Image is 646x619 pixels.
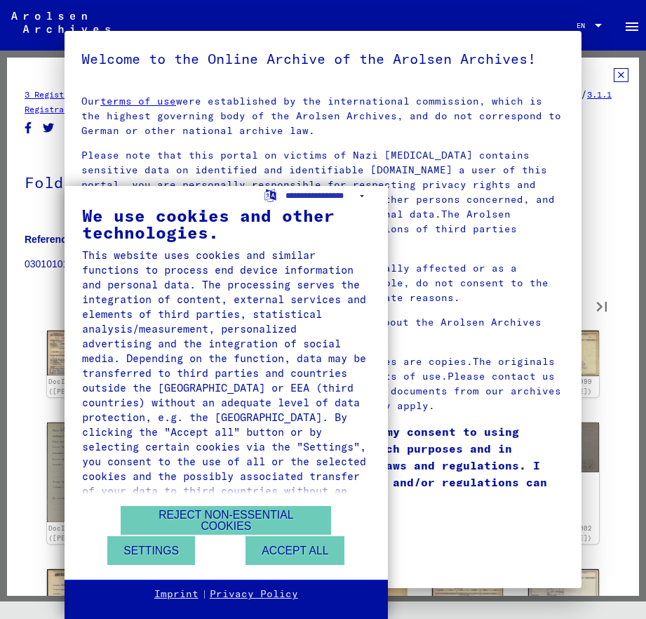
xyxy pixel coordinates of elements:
[82,248,370,513] div: This website uses cookies and similar functions to process end device information and personal da...
[154,587,198,601] a: Imprint
[121,506,331,535] button: Reject non-essential cookies
[82,207,370,241] div: We use cookies and other technologies.
[107,536,195,565] button: Settings
[210,587,298,601] a: Privacy Policy
[245,536,344,565] button: Accept all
